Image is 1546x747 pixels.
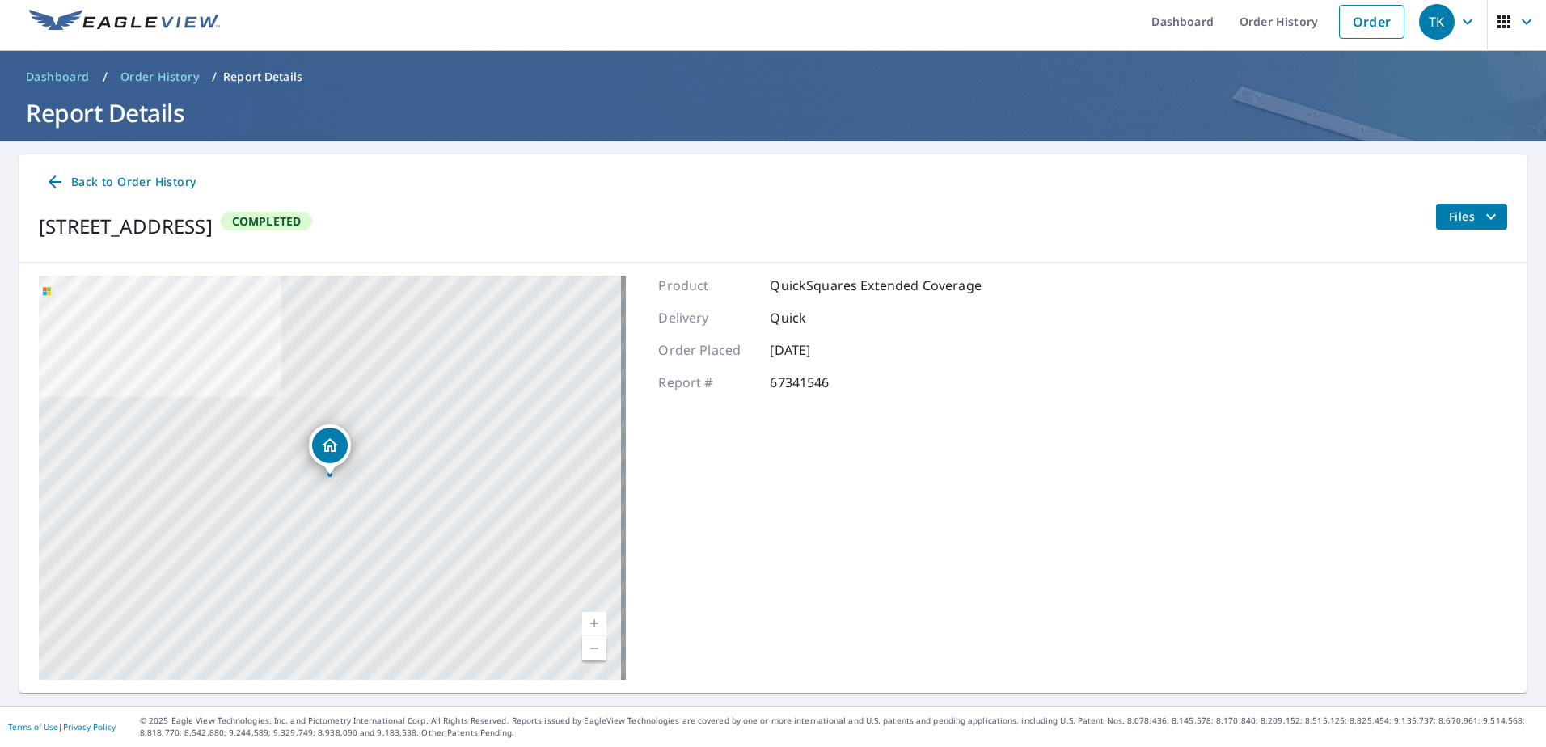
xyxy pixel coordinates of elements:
[1449,207,1501,226] span: Files
[26,69,90,85] span: Dashboard
[223,69,302,85] p: Report Details
[1435,204,1507,230] button: filesDropdownBtn-67341546
[39,212,213,241] div: [STREET_ADDRESS]
[19,64,96,90] a: Dashboard
[103,67,108,87] li: /
[19,96,1527,129] h1: Report Details
[63,721,116,732] a: Privacy Policy
[770,340,867,360] p: [DATE]
[658,308,755,327] p: Delivery
[120,69,199,85] span: Order History
[1419,4,1455,40] div: TK
[582,636,606,660] a: Current Level 17, Zoom Out
[658,373,755,392] p: Report #
[582,612,606,636] a: Current Level 17, Zoom In
[770,373,867,392] p: 67341546
[114,64,205,90] a: Order History
[8,721,58,732] a: Terms of Use
[212,67,217,87] li: /
[222,213,311,229] span: Completed
[309,424,351,475] div: Dropped pin, building 1, Residential property, 1966 N Greenbrier Rd Nocona, TX 76255
[770,308,867,327] p: Quick
[8,722,116,732] p: |
[658,276,755,295] p: Product
[19,64,1527,90] nav: breadcrumb
[140,715,1538,739] p: © 2025 Eagle View Technologies, Inc. and Pictometry International Corp. All Rights Reserved. Repo...
[1339,5,1404,39] a: Order
[658,340,755,360] p: Order Placed
[45,172,196,192] span: Back to Order History
[39,167,202,197] a: Back to Order History
[29,10,220,34] img: EV Logo
[770,276,982,295] p: QuickSquares Extended Coverage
